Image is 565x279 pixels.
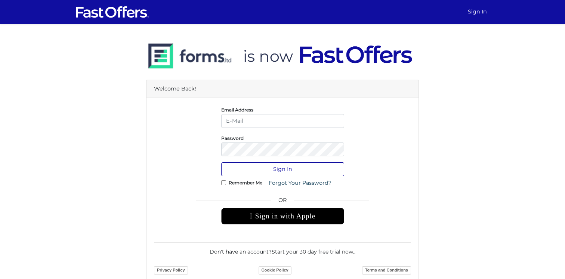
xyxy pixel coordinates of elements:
[272,248,354,255] a: Start your 30 day free trial now.
[221,137,244,139] label: Password
[221,162,344,176] button: Sign In
[154,266,188,275] a: Privacy Policy
[154,242,411,256] div: Don't have an account? .
[221,109,253,111] label: Email Address
[362,266,411,275] a: Terms and Conditions
[221,196,344,208] span: OR
[221,208,344,224] div: Sign in with Apple
[264,176,336,190] a: Forgot Your Password?
[221,114,344,128] input: E-Mail
[259,266,291,275] a: Cookie Policy
[146,80,419,98] div: Welcome Back!
[465,4,490,19] a: Sign In
[229,182,262,184] label: Remember Me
